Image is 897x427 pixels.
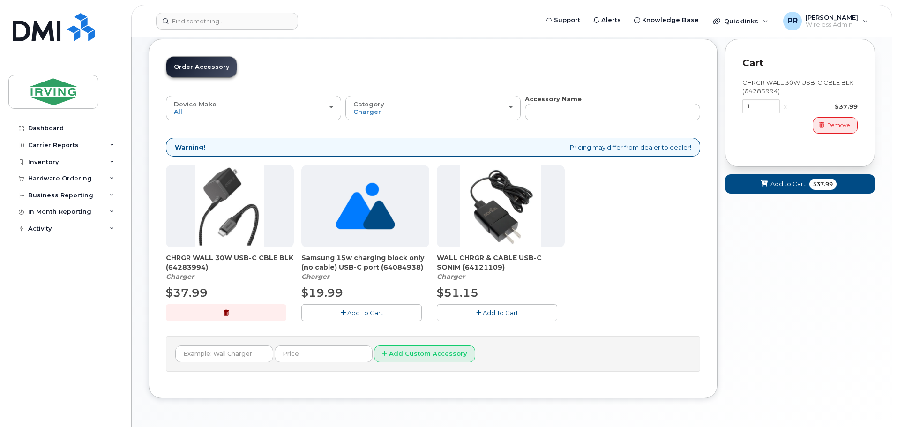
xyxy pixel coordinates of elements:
[166,286,208,300] span: $37.99
[460,165,541,247] img: sonim_charger.png
[175,345,273,362] input: Example: Wall Charger
[706,12,775,30] div: Quicklinks
[780,102,791,111] div: x
[195,165,264,247] img: chrgr_wall_30w_-_blk.png
[166,253,294,281] div: CHRGR WALL 30W USB-C CBLE BLK (64283994)
[725,174,875,194] button: Add to Cart $37.99
[437,253,565,281] div: WALL CHRGR & CABLE USB-C SONIM (64121109)
[587,11,628,30] a: Alerts
[742,78,858,96] div: CHRGR WALL 30W USB-C CBLE BLK (64283994)
[301,272,329,281] em: Charger
[174,108,182,115] span: All
[813,117,858,134] button: Remove
[742,56,858,70] p: Cart
[642,15,699,25] span: Knowledge Base
[353,108,381,115] span: Charger
[166,96,341,120] button: Device Make All
[347,309,383,316] span: Add To Cart
[770,180,806,188] span: Add to Cart
[437,253,565,272] span: WALL CHRGR & CABLE USB-C SONIM (64121109)
[437,272,465,281] em: Charger
[724,17,758,25] span: Quicklinks
[525,95,582,103] strong: Accessory Name
[554,15,580,25] span: Support
[166,272,194,281] em: Charger
[353,100,384,108] span: Category
[483,309,518,316] span: Add To Cart
[437,286,478,300] span: $51.15
[628,11,705,30] a: Knowledge Base
[166,253,294,272] span: CHRGR WALL 30W USB-C CBLE BLK (64283994)
[374,345,475,363] button: Add Custom Accessory
[787,15,798,27] span: PR
[174,63,229,70] span: Order Accessory
[809,179,837,190] span: $37.99
[301,253,429,272] span: Samsung 15w charging block only (no cable) USB-C port (64084938)
[174,100,217,108] span: Device Make
[301,304,422,321] button: Add To Cart
[601,15,621,25] span: Alerts
[539,11,587,30] a: Support
[175,143,205,152] strong: Warning!
[336,165,395,247] img: no_image_found-2caef05468ed5679b831cfe6fc140e25e0c280774317ffc20a367ab7fd17291e.png
[806,21,858,29] span: Wireless Admin
[345,96,521,120] button: Category Charger
[777,12,875,30] div: Poirier, Robert
[827,121,850,129] span: Remove
[275,345,373,362] input: Price
[791,102,858,111] div: $37.99
[806,14,858,21] span: [PERSON_NAME]
[156,13,298,30] input: Find something...
[301,253,429,281] div: Samsung 15w charging block only (no cable) USB-C port (64084938)
[301,286,343,300] span: $19.99
[166,138,700,157] div: Pricing may differ from dealer to dealer!
[437,304,557,321] button: Add To Cart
